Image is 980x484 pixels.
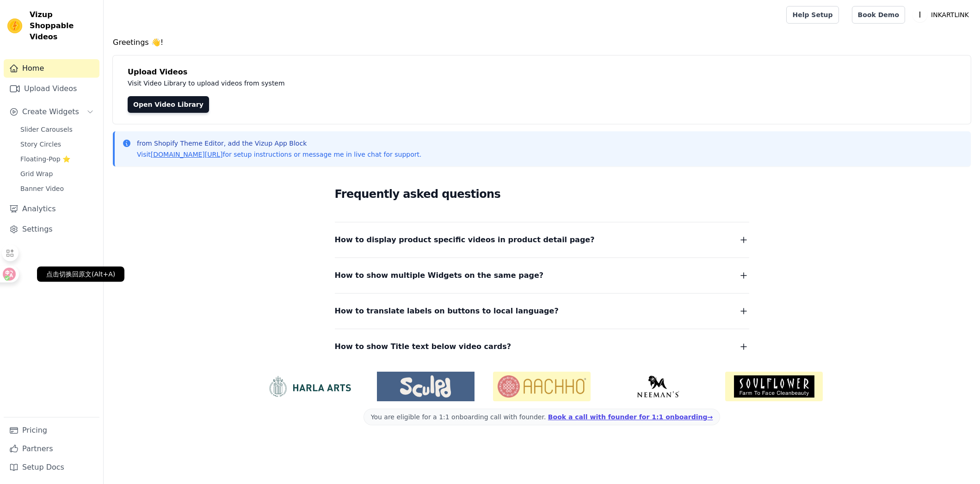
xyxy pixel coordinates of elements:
[113,37,971,48] h4: Greetings 👋!
[15,153,99,165] a: Floating-Pop ⭐
[335,269,749,282] button: How to show multiple Widgets on the same page?
[4,200,99,218] a: Analytics
[15,138,99,151] a: Story Circles
[4,59,99,78] a: Home
[128,96,209,113] a: Open Video Library
[377,375,475,398] img: Sculpd US
[335,305,749,318] button: How to translate labels on buttons to local language?
[918,10,921,19] text: I
[927,6,973,23] p: INKARTLINK
[261,375,358,398] img: HarlaArts
[4,220,99,239] a: Settings
[15,123,99,136] a: Slider Carousels
[15,167,99,180] a: Grid Wrap
[7,18,22,33] img: Vizup
[725,372,823,401] img: Soulflower
[137,150,421,159] p: Visit for setup instructions or message me in live chat for support.
[30,9,96,43] span: Vizup Shoppable Videos
[15,182,99,195] a: Banner Video
[335,233,749,246] button: How to display product specific videos in product detail page?
[335,340,749,353] button: How to show Title text below video cards?
[4,103,99,121] button: Create Widgets
[335,233,595,246] span: How to display product specific videos in product detail page?
[548,413,713,421] a: Book a call with founder for 1:1 onboarding
[4,440,99,458] a: Partners
[786,6,838,24] a: Help Setup
[20,125,73,134] span: Slider Carousels
[22,106,79,117] span: Create Widgets
[609,375,707,398] img: Neeman's
[151,151,223,158] a: [DOMAIN_NAME][URL]
[4,458,99,477] a: Setup Docs
[493,372,591,401] img: Aachho
[20,169,53,178] span: Grid Wrap
[852,6,905,24] a: Book Demo
[128,78,542,89] p: Visit Video Library to upload videos from system
[335,340,512,353] span: How to show Title text below video cards?
[335,269,544,282] span: How to show multiple Widgets on the same page?
[20,154,70,164] span: Floating-Pop ⭐
[335,185,749,203] h2: Frequently asked questions
[335,305,559,318] span: How to translate labels on buttons to local language?
[20,140,61,149] span: Story Circles
[20,184,64,193] span: Banner Video
[128,67,956,78] h4: Upload Videos
[4,80,99,98] a: Upload Videos
[912,6,973,23] button: I INKARTLINK
[137,139,421,148] p: from Shopify Theme Editor, add the Vizup App Block
[4,421,99,440] a: Pricing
